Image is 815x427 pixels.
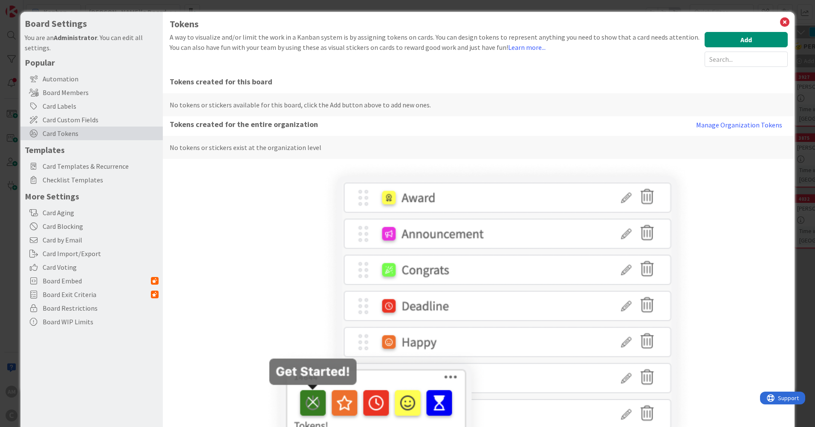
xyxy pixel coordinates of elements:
h4: Board Settings [25,18,159,29]
span: Card Custom Fields [43,115,159,125]
span: Tokens created for this board [170,74,788,91]
span: Card Templates & Recurrence [43,161,159,171]
h5: Templates [25,144,159,155]
input: Search... [705,52,788,67]
span: Support [18,1,39,12]
span: Card by Email [43,235,159,245]
span: Checklist Templates [43,175,159,185]
div: Board Members [20,86,163,99]
span: Tokens created for the entire organization [170,116,691,133]
span: Card Tokens [43,128,159,138]
button: Manage Organization Tokens [691,116,788,133]
b: Administrator [54,33,97,42]
div: Automation [20,72,163,86]
button: Add [705,32,788,47]
h5: More Settings [25,191,159,202]
a: Learn more... [508,43,546,52]
h5: Popular [25,57,159,68]
div: A way to visualize and/or limit the work in a Kanban system is by assigning tokens on cards. You ... [170,32,700,67]
h1: Tokens [170,19,788,29]
div: Card Import/Export [20,247,163,260]
span: Board Embed [43,276,151,286]
div: Card Blocking [20,219,163,233]
div: No tokens or stickers exist at the organization level [163,136,795,159]
div: Card Labels [20,99,163,113]
span: Card Voting [43,262,159,272]
div: Card Aging [20,206,163,219]
span: Board Restrictions [43,303,159,313]
div: You are an . You can edit all settings. [25,32,159,53]
div: Board WIP Limits [20,315,163,329]
div: No tokens or stickers available for this board, click the Add button above to add new ones. [163,93,795,116]
span: Board Exit Criteria [43,289,151,300]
